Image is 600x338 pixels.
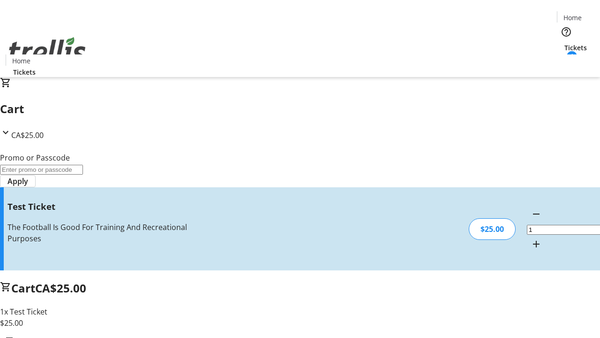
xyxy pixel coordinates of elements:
[564,43,587,53] span: Tickets
[6,56,36,66] a: Home
[12,56,30,66] span: Home
[557,23,576,41] button: Help
[527,235,546,253] button: Increment by one
[527,205,546,223] button: Decrement by one
[563,13,582,23] span: Home
[557,13,587,23] a: Home
[6,27,89,74] img: Orient E2E Organization n8Uh8VXFSN's Logo
[13,67,36,77] span: Tickets
[557,53,576,71] button: Cart
[11,130,44,140] span: CA$25.00
[557,43,594,53] a: Tickets
[7,222,212,244] div: The Football Is Good For Training And Recreational Purposes
[6,67,43,77] a: Tickets
[7,176,28,187] span: Apply
[7,200,212,213] h3: Test Ticket
[35,280,86,296] span: CA$25.00
[469,218,516,240] div: $25.00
